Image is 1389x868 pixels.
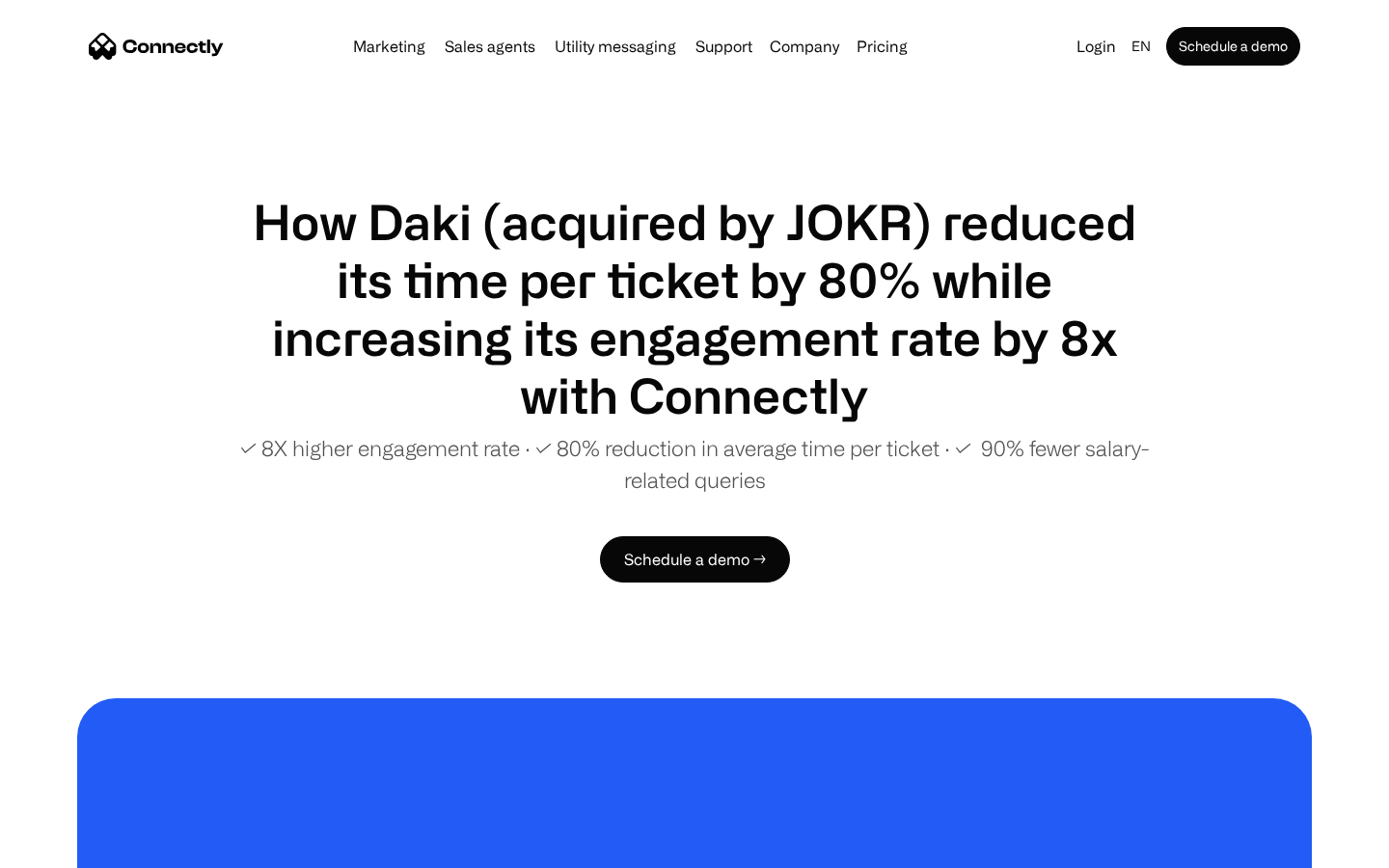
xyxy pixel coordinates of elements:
[600,536,790,583] a: Schedule a demo →
[849,39,915,54] a: Pricing
[547,39,684,54] a: Utility messaging
[770,33,839,60] div: Company
[39,834,116,861] ul: Language list
[231,432,1157,496] p: ✓ 8X higher engagement rate ∙ ✓ 80% reduction in average time per ticket ∙ ✓ 90% fewer salary-rel...
[437,39,543,54] a: Sales agents
[1166,27,1300,66] a: Schedule a demo
[345,39,433,54] a: Marketing
[1131,33,1151,60] div: en
[231,193,1157,424] h1: How Daki (acquired by JOKR) reduced its time per ticket by 80% while increasing its engagement ra...
[688,39,760,54] a: Support
[1069,33,1124,60] a: Login
[19,832,116,861] aside: Language selected: English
